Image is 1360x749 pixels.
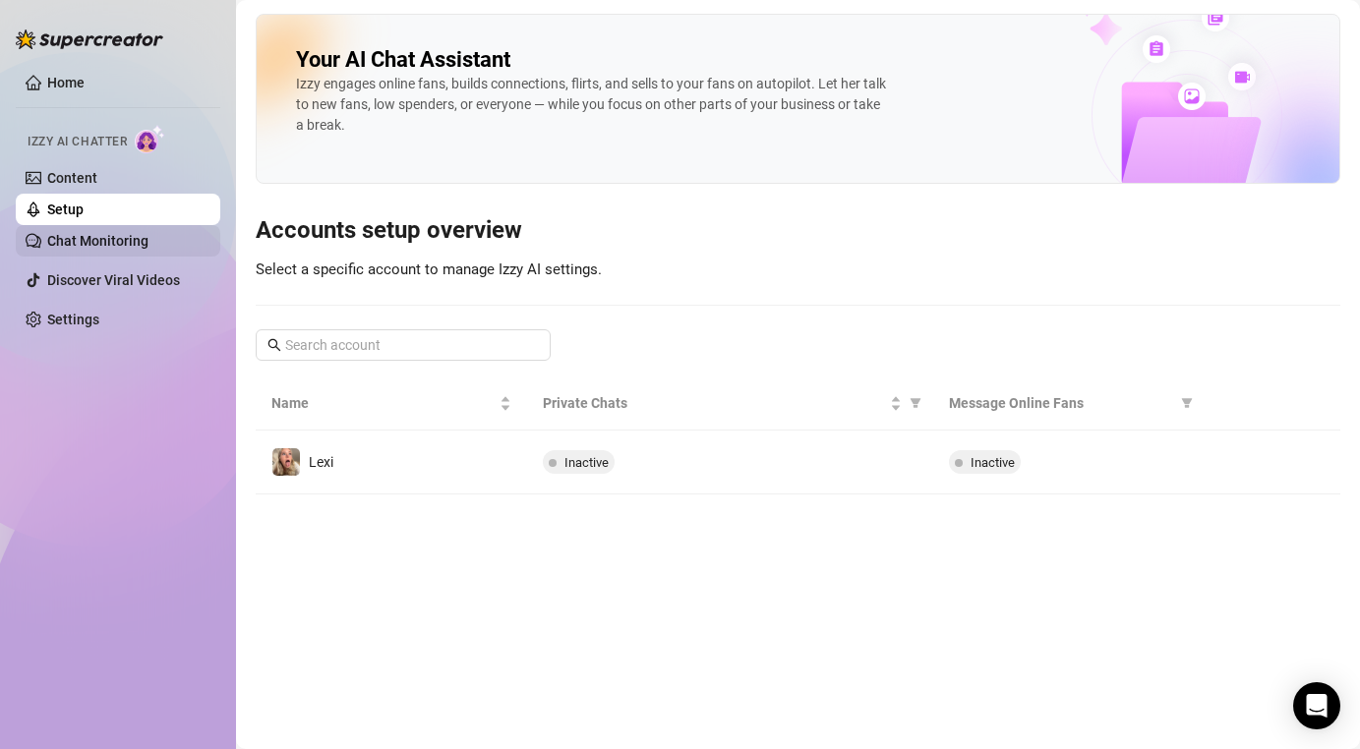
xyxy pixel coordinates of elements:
a: Settings [47,312,99,327]
span: Lexi [309,454,333,470]
img: Lexi [272,448,300,476]
a: Home [47,75,85,90]
span: Izzy AI Chatter [28,133,127,151]
span: Select a specific account to manage Izzy AI settings. [256,260,602,278]
a: Setup [47,202,84,217]
span: filter [910,397,921,409]
a: Content [47,170,97,186]
span: Inactive [564,455,609,470]
img: AI Chatter [135,125,165,153]
a: Chat Monitoring [47,233,148,249]
span: Message Online Fans [949,392,1173,414]
th: Name [256,376,527,431]
h2: Your AI Chat Assistant [296,46,510,74]
span: filter [906,388,925,418]
span: search [267,338,281,352]
span: filter [1181,397,1193,409]
input: Search account [285,334,523,356]
span: filter [1177,388,1197,418]
img: logo-BBDzfeDw.svg [16,29,163,49]
span: Private Chats [543,392,887,414]
h3: Accounts setup overview [256,215,1340,247]
div: Izzy engages online fans, builds connections, flirts, and sells to your fans on autopilot. Let he... [296,74,886,136]
a: Discover Viral Videos [47,272,180,288]
span: Name [271,392,496,414]
span: Inactive [971,455,1015,470]
div: Open Intercom Messenger [1293,682,1340,729]
th: Private Chats [527,376,934,431]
